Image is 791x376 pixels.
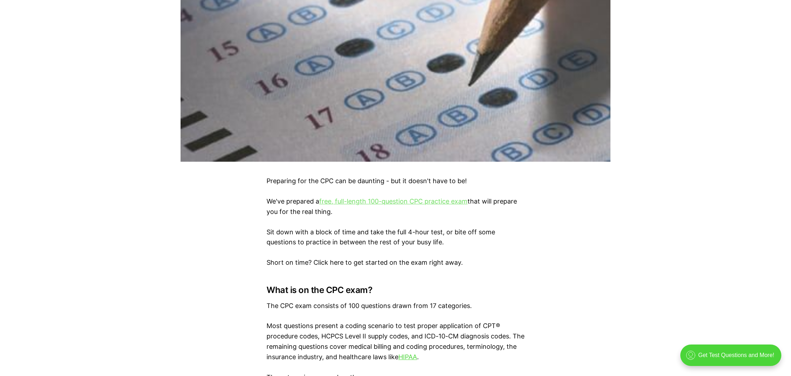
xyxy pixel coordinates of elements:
[267,321,524,362] p: Most questions present a coding scenario to test proper application of CPT® procedure codes, HCPC...
[267,176,524,186] p: Preparing for the CPC can be daunting - but it doesn't have to be!
[674,341,791,376] iframe: portal-trigger
[398,353,417,361] a: HIPAA
[319,197,468,205] a: free, full-length 100-question CPC practice exam
[267,285,524,295] h3: What is on the CPC exam?
[267,196,524,217] p: We've prepared a that will prepare you for the real thing.
[267,301,524,311] p: The CPC exam consists of 100 questions drawn from 17 categories.
[267,227,524,248] p: Sit down with a block of time and take the full 4-hour test, or bite off some questions to practi...
[267,258,524,268] p: Short on time? Click here to get started on the exam right away.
